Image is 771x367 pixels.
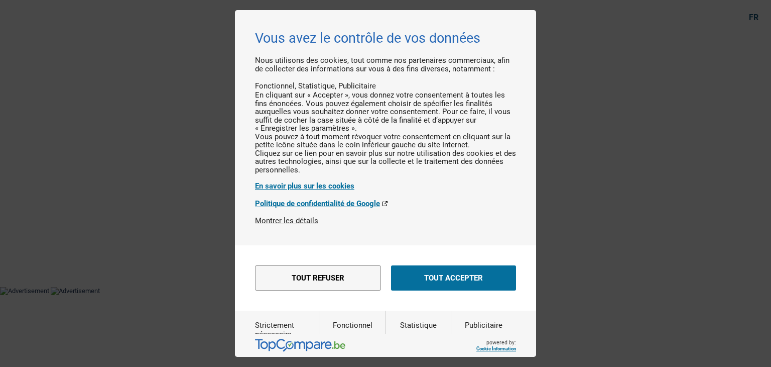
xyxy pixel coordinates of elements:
[255,265,381,291] button: Tout refuser
[465,321,502,365] label: Publicitaire
[255,181,516,191] a: En savoir plus sur les cookies
[298,81,338,90] li: Statistique
[255,216,318,225] button: Montrer les détails
[400,321,437,365] label: Statistique
[255,321,320,365] label: Strictement nécessaire
[255,30,516,46] h2: Vous avez le contrôle de vos données
[391,265,516,291] button: Tout accepter
[235,245,536,311] div: menu
[255,56,516,216] div: Nous utilisons des cookies, tout comme nos partenaires commerciaux, afin de collecter des informa...
[338,81,376,90] li: Publicitaire
[255,81,298,90] li: Fonctionnel
[333,321,372,365] label: Fonctionnel
[255,199,516,208] a: Politique de confidentialité de Google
